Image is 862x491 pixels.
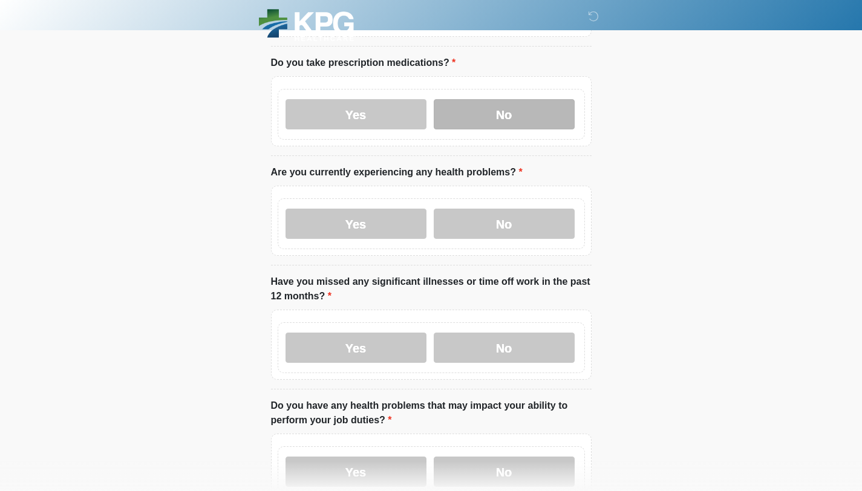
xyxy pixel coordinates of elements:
[271,398,592,428] label: Do you have any health problems that may impact your ability to perform your job duties?
[271,275,592,304] label: Have you missed any significant illnesses or time off work in the past 12 months?
[434,333,575,363] label: No
[259,9,354,41] img: KPG Healthcare Logo
[286,333,426,363] label: Yes
[434,99,575,129] label: No
[434,209,575,239] label: No
[271,165,523,180] label: Are you currently experiencing any health problems?
[286,99,426,129] label: Yes
[271,56,456,70] label: Do you take prescription medications?
[286,209,426,239] label: Yes
[434,457,575,487] label: No
[286,457,426,487] label: Yes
